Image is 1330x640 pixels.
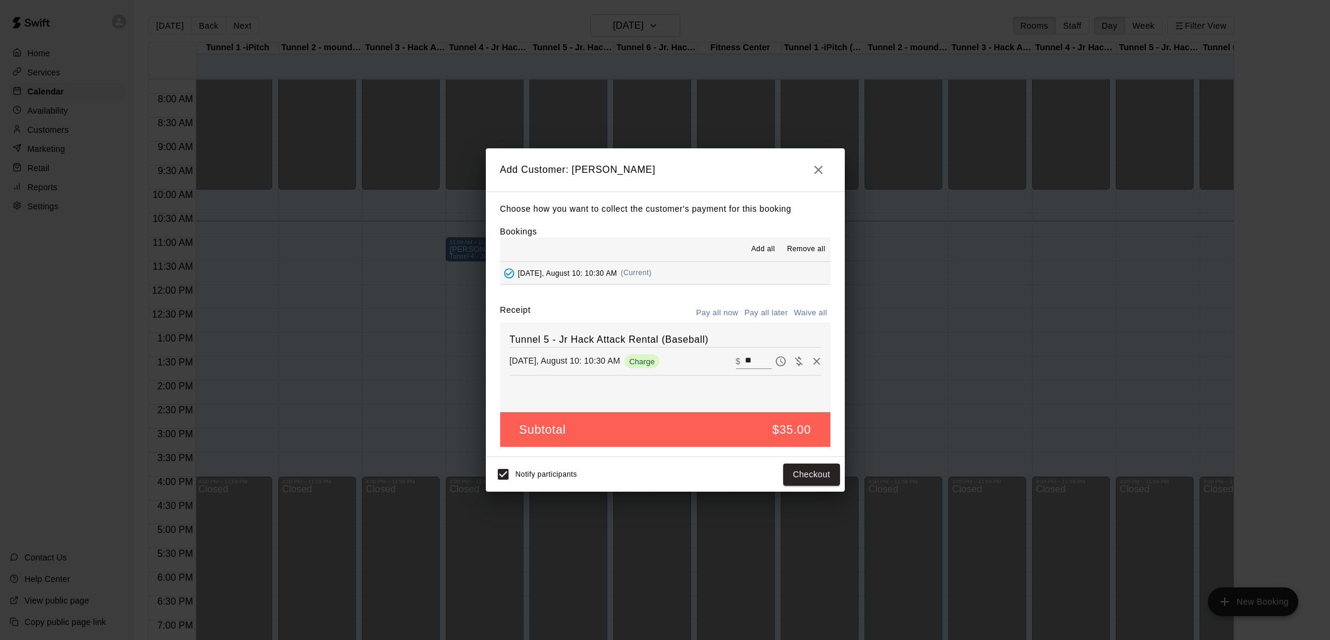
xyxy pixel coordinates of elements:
span: [DATE], August 10: 10:30 AM [518,269,617,277]
button: Pay all later [741,304,791,322]
button: Pay all now [693,304,742,322]
span: Charge [625,357,660,366]
span: Waive payment [790,355,808,365]
label: Receipt [500,304,531,322]
span: Add all [751,243,775,255]
button: Remove all [782,240,830,259]
p: [DATE], August 10: 10:30 AM [510,355,620,367]
h6: Tunnel 5 - Jr Hack Attack Rental (Baseball) [510,332,821,348]
span: Pay later [772,355,790,365]
button: Added - Collect Payment[DATE], August 10: 10:30 AM(Current) [500,262,830,284]
span: (Current) [621,269,652,277]
h5: Subtotal [519,422,566,438]
button: Remove [808,352,826,370]
button: Added - Collect Payment [500,264,518,282]
h2: Add Customer: [PERSON_NAME] [486,148,845,191]
button: Add all [744,240,782,259]
label: Bookings [500,227,537,236]
h5: $35.00 [772,422,811,438]
p: Choose how you want to collect the customer's payment for this booking [500,202,830,217]
button: Checkout [783,464,839,486]
span: Remove all [787,243,825,255]
button: Waive all [791,304,830,322]
span: Notify participants [516,471,577,479]
p: $ [736,355,741,367]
